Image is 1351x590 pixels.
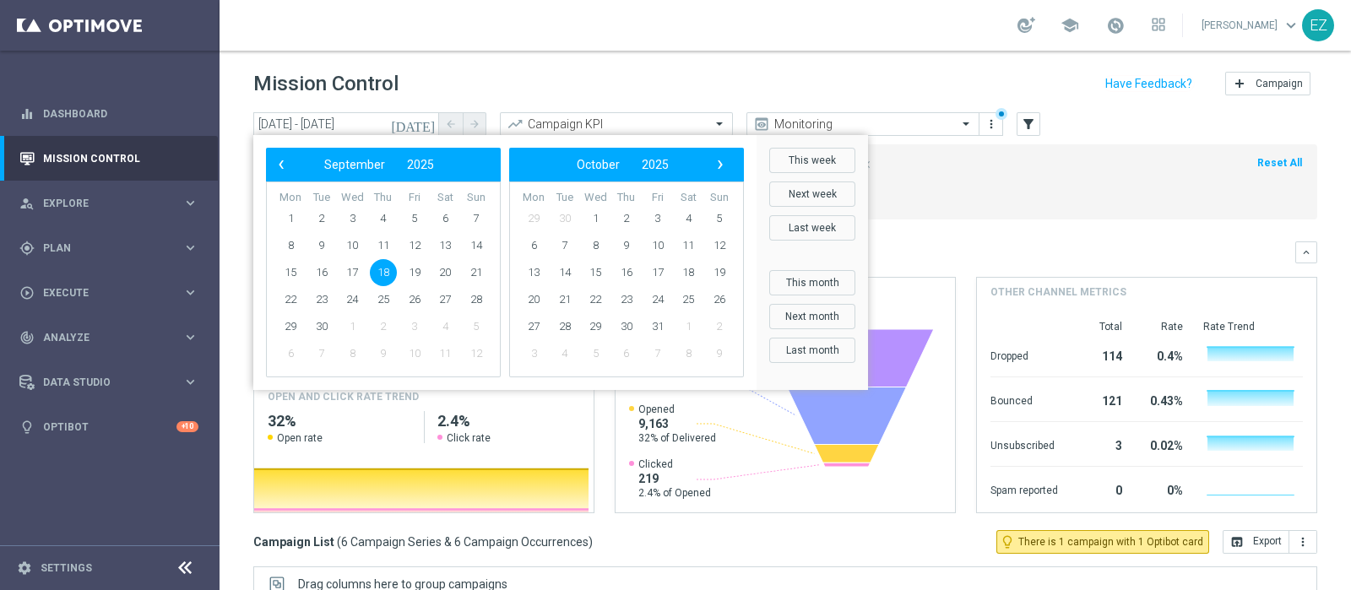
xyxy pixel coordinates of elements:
span: Click rate [447,431,491,445]
span: 2 [706,313,733,340]
ng-select: Monitoring [746,112,979,136]
a: [PERSON_NAME]keyboard_arrow_down [1200,13,1302,38]
span: 30 [308,313,335,340]
span: Analyze [43,333,182,343]
button: Mission Control [19,152,199,165]
span: 22 [277,286,304,313]
span: 9 [613,232,640,259]
span: 10 [401,340,428,367]
span: 21 [551,286,578,313]
button: open_in_browser Export [1223,530,1289,554]
span: 27 [431,286,458,313]
span: keyboard_arrow_down [1282,16,1300,35]
div: 0.02% [1142,430,1183,457]
h2: 2.4% [437,411,580,431]
h4: OPEN AND CLICK RATE TREND [268,389,419,404]
div: +10 [176,421,198,432]
div: Data Studio keyboard_arrow_right [19,376,199,389]
button: October [566,154,631,176]
a: Mission Control [43,136,198,181]
h1: Mission Control [253,72,399,96]
span: 4 [431,313,458,340]
i: settings [17,560,32,576]
span: 6 [520,232,547,259]
span: 1 [277,205,304,232]
span: 32% of Delivered [638,431,716,445]
span: 7 [463,205,490,232]
span: 17 [644,259,671,286]
span: Explore [43,198,182,208]
button: Last week [769,215,855,241]
div: Rate Trend [1203,320,1303,333]
span: 24 [644,286,671,313]
button: Reset All [1256,154,1304,172]
span: 22 [582,286,609,313]
th: weekday [275,191,307,205]
span: 2 [308,205,335,232]
span: 26 [706,286,733,313]
button: play_circle_outline Execute keyboard_arrow_right [19,286,199,300]
button: arrow_back [439,112,463,136]
span: ‹ [270,154,292,176]
span: 10 [644,232,671,259]
div: Explore [19,196,182,211]
span: 8 [582,232,609,259]
i: preview [753,116,770,133]
span: 12 [706,232,733,259]
span: 219 [638,471,711,486]
div: 121 [1078,386,1122,413]
span: 3 [644,205,671,232]
a: Settings [41,563,92,573]
div: Total [1078,320,1122,333]
i: filter_alt [1021,116,1036,132]
button: › [709,154,731,176]
span: 9 [706,340,733,367]
div: person_search Explore keyboard_arrow_right [19,197,199,210]
span: 9 [308,232,335,259]
h2: 32% [268,411,410,431]
span: 13 [431,232,458,259]
button: [DATE] [388,112,439,138]
span: 4 [370,205,397,232]
i: lightbulb [19,419,35,435]
button: keyboard_arrow_down [1295,241,1317,263]
span: Execute [43,288,182,298]
span: 5 [401,205,428,232]
span: 12 [401,232,428,259]
span: 14 [551,259,578,286]
span: 11 [370,232,397,259]
div: equalizer Dashboard [19,107,199,121]
span: 7 [644,340,671,367]
div: 114 [1078,341,1122,368]
i: keyboard_arrow_right [182,240,198,256]
i: track_changes [19,330,35,345]
span: 1 [339,313,366,340]
th: weekday [580,191,611,205]
span: 20 [431,259,458,286]
span: 4 [551,340,578,367]
button: lightbulb_outline There is 1 campaign with 1 Optibot card [996,530,1209,554]
span: 21 [463,259,490,286]
span: school [1061,16,1079,35]
th: weekday [550,191,581,205]
input: Select date range [253,112,439,136]
i: keyboard_arrow_right [182,329,198,345]
div: Mission Control [19,136,198,181]
div: 0% [1142,475,1183,502]
ng-select: Campaign KPI [500,112,733,136]
th: weekday [399,191,430,205]
span: 31 [644,313,671,340]
span: 10 [339,232,366,259]
h3: Campaign List [253,534,593,549]
span: 11 [431,340,458,367]
button: more_vert [983,114,1000,134]
span: 16 [613,259,640,286]
span: 1 [582,205,609,232]
span: 28 [463,286,490,313]
th: weekday [460,191,491,205]
span: 9,163 [638,416,716,431]
span: 25 [370,286,397,313]
div: Spam reported [990,475,1058,502]
i: play_circle_outline [19,285,35,300]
